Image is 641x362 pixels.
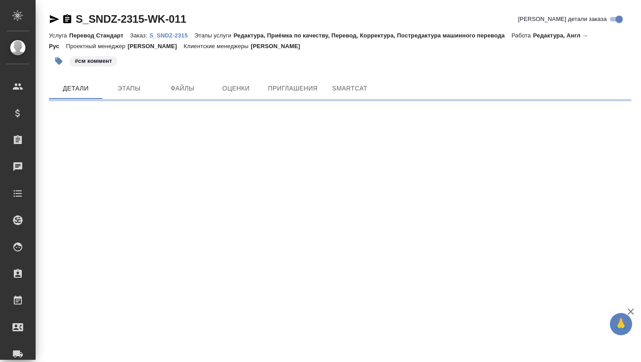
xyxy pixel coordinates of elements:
[613,315,629,333] span: 🙏
[49,14,60,25] button: Скопировать ссылку для ЯМессенджера
[215,83,257,94] span: Оценки
[518,15,607,24] span: [PERSON_NAME] детали заказа
[329,83,371,94] span: SmartCat
[54,83,97,94] span: Детали
[76,13,186,25] a: S_SNDZ-2315-WK-011
[268,83,318,94] span: Приглашения
[66,43,127,49] p: Проектный менеджер
[69,32,130,39] p: Перевод Стандарт
[75,57,112,66] p: #см коммент
[49,51,69,71] button: Добавить тэг
[130,32,149,39] p: Заказ:
[184,43,251,49] p: Клиентские менеджеры
[251,43,307,49] p: [PERSON_NAME]
[150,31,195,39] a: S_SNDZ-2315
[195,32,234,39] p: Этапы услуги
[234,32,511,39] p: Редактура, Приёмка по качеству, Перевод, Корректура, Постредактура машинного перевода
[161,83,204,94] span: Файлы
[108,83,150,94] span: Этапы
[511,32,533,39] p: Работа
[150,32,195,39] p: S_SNDZ-2315
[69,57,118,64] span: см коммент
[610,313,632,335] button: 🙏
[62,14,73,25] button: Скопировать ссылку
[49,32,69,39] p: Услуга
[128,43,184,49] p: [PERSON_NAME]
